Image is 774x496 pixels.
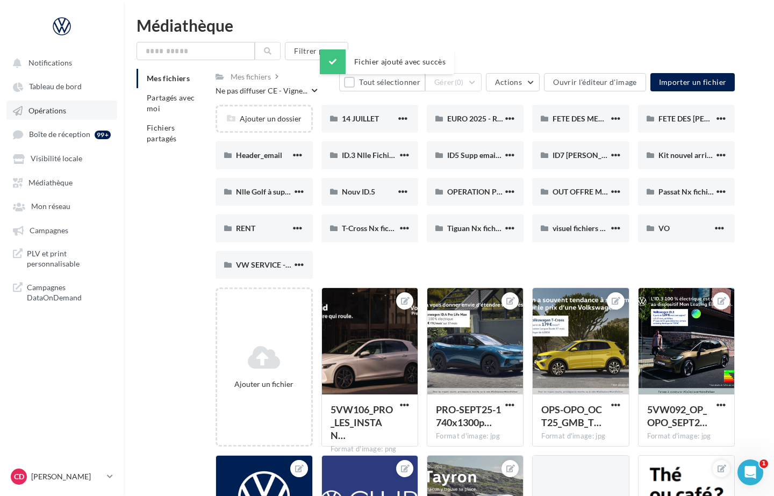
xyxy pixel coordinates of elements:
[339,73,425,91] button: Tout sélectionner
[425,73,482,91] button: Gérer(0)
[647,404,707,428] span: 5VW092_OP_OPO_SEPT25_CARRE_1080x1080px_ID3_Leasing_E1
[95,131,111,139] div: 99+
[147,93,195,113] span: Partagés avec moi
[447,224,528,233] span: Tiguan Nx fichier à supp
[6,100,117,120] a: Opérations
[342,114,379,123] span: 14 JUILLET
[221,379,306,390] div: Ajouter un fichier
[659,77,727,87] span: Importer un fichier
[9,466,115,487] a: CD [PERSON_NAME]
[28,106,66,115] span: Opérations
[544,73,646,91] button: Ouvrir l'éditeur d'image
[216,85,307,96] span: Ne pas diffuser CE - Vigne...
[29,130,90,139] span: Boîte de réception
[486,73,540,91] button: Actions
[647,432,726,441] div: Format d'image: jpg
[342,224,425,233] span: T-Cross Nx fichier à supp
[455,78,464,87] span: (0)
[6,148,117,168] a: Visibilité locale
[553,114,612,123] span: FETE DES MERES
[6,220,117,240] a: Campagnes
[31,202,70,211] span: Mon réseau
[27,248,111,269] span: PLV et print personnalisable
[147,74,190,83] span: Mes fichiers
[342,187,375,196] span: Nouv ID.5
[541,404,602,428] span: OPS-OPO_OCT25_GMB_TCROSS
[30,226,68,235] span: Campagnes
[236,224,255,233] span: RENT
[553,187,614,196] span: OUT OFFRE MOIS
[436,404,501,428] span: PRO-SEPT25-1740x1300px_GMB-ID4
[31,471,103,482] p: [PERSON_NAME]
[231,71,271,82] div: Mes fichiers
[6,244,117,274] a: PLV et print personnalisable
[650,73,735,91] button: Importer un fichier
[29,82,82,91] span: Tableau de bord
[658,224,670,233] span: VO
[6,124,117,144] a: Boîte de réception 99+
[28,58,72,67] span: Notifications
[342,150,419,160] span: ID.3 Nlle Fichier à supp
[14,471,24,482] span: CD
[331,404,393,441] span: 5VW106_PRO_LES_INSTANTS_PRO_NOV25_NlleGolfeHybrid_GMB_1740x1300px_E1
[658,187,738,196] span: Passat Nx fichier à supp
[436,432,514,441] div: Format d'image: jpg
[31,154,82,163] span: Visibilité locale
[6,172,117,192] a: Médiathèque
[447,114,549,123] span: EURO 2025 - Réseaux Sociaux
[331,444,409,454] div: Format d'image: png
[236,260,303,269] span: VW SERVICE - OUT
[6,196,117,215] a: Mon réseau
[495,77,522,87] span: Actions
[759,459,768,468] span: 1
[447,150,541,160] span: ID5 Supp emailing test drive
[6,53,113,72] button: Notifications
[217,113,311,124] div: Ajouter un dossier
[28,178,73,187] span: Médiathèque
[236,150,282,160] span: Header_email
[553,224,618,233] span: visuel fichiers dispo
[553,150,649,160] span: ID7 [PERSON_NAME] à supp
[737,459,763,485] iframe: Intercom live chat
[658,150,721,160] span: Kit nouvel arrivant
[320,49,454,74] div: Fichier ajouté avec succès
[147,123,177,143] span: Fichiers partagés
[447,187,512,196] span: OPERATION PHEV
[285,42,348,60] button: Filtrer par
[27,282,111,303] span: Campagnes DataOnDemand
[236,187,314,196] span: Nlle Golf à supp ou non
[137,17,761,33] div: Médiathèque
[541,432,620,441] div: Format d'image: jpg
[658,114,753,123] span: FETE DES [PERSON_NAME]
[6,76,117,96] a: Tableau de bord
[6,278,117,307] a: Campagnes DataOnDemand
